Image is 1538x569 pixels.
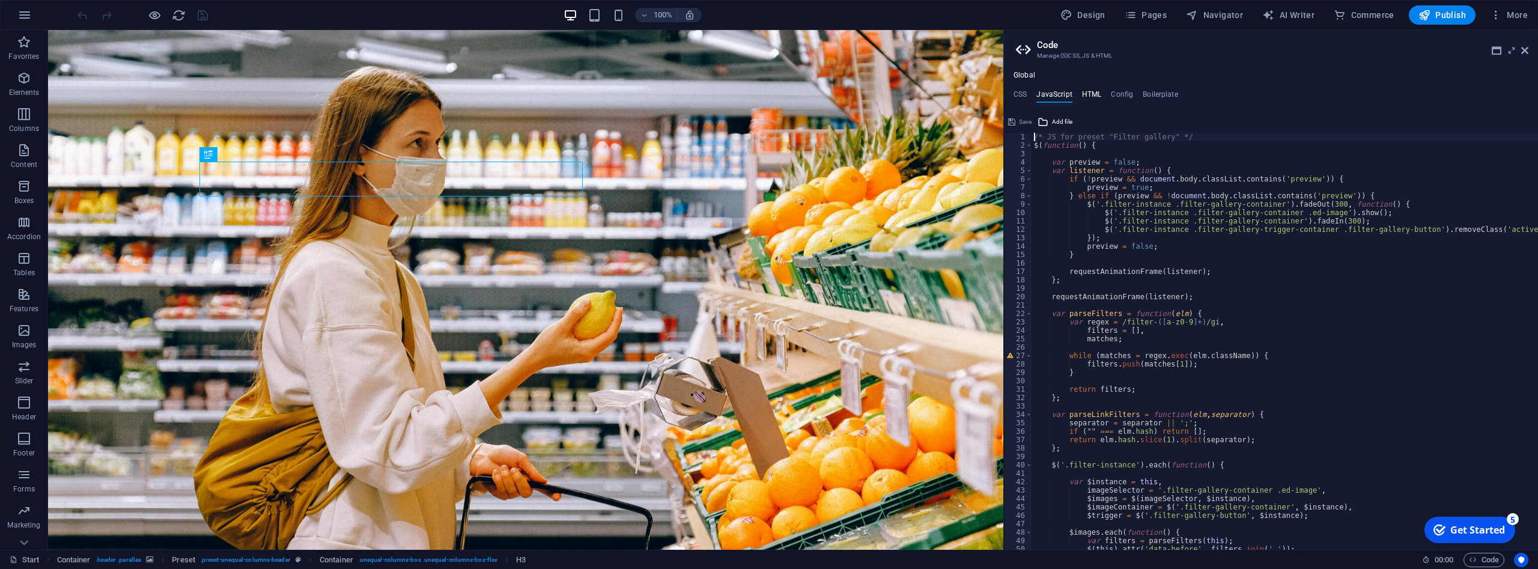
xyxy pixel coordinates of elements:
div: 39 [1005,452,1033,461]
span: 00 00 [1435,553,1453,567]
span: Publish [1418,9,1466,21]
p: Features [10,304,38,314]
div: 11 [1005,217,1033,225]
div: 22 [1005,309,1033,318]
button: Pages [1120,5,1172,25]
h4: JavaScript [1036,90,1072,103]
div: 28 [1005,360,1033,368]
span: Pages [1125,9,1167,21]
div: 27 [1005,351,1033,360]
i: This element contains a background [146,556,153,563]
span: Click to select. Double-click to edit [516,553,526,567]
div: 37 [1005,436,1033,444]
span: More [1490,9,1528,21]
button: reload [171,8,186,22]
button: AI Writer [1257,5,1319,25]
div: 5 [89,1,101,13]
span: Design [1060,9,1105,21]
button: Usercentrics [1514,553,1528,567]
span: . unequal-columns-box .unequal-columns-box-flex [358,553,497,567]
div: 17 [1005,267,1033,276]
p: Columns [9,124,39,133]
h4: CSS [1014,90,1027,103]
button: Design [1056,5,1110,25]
div: 15 [1005,251,1033,259]
h4: Config [1111,90,1133,103]
button: Publish [1409,5,1476,25]
div: 5 [1005,166,1033,175]
p: Elements [9,88,40,97]
div: 32 [1005,394,1033,402]
h4: HTML [1082,90,1102,103]
span: Add file [1052,115,1072,129]
div: 1 [1005,133,1033,141]
button: 100% [635,8,678,22]
div: 50 [1005,545,1033,553]
div: 46 [1005,511,1033,520]
div: 24 [1005,326,1033,335]
div: 19 [1005,284,1033,293]
span: . preset-unequal-columns-header [200,553,291,567]
div: 45 [1005,503,1033,511]
p: Forms [13,484,35,494]
p: Images [12,340,37,350]
div: 6 [1005,175,1033,183]
div: 30 [1005,377,1033,385]
div: 26 [1005,343,1033,351]
div: 8 [1005,192,1033,200]
div: 4 [1005,158,1033,166]
p: Slider [15,376,34,386]
div: 33 [1005,402,1033,410]
div: 13 [1005,234,1033,242]
div: 29 [1005,368,1033,377]
button: Commerce [1329,5,1399,25]
p: Boxes [14,196,34,205]
p: Tables [13,268,35,278]
div: 21 [1005,301,1033,309]
span: Click to select. Double-click to edit [172,553,195,567]
a: Click to cancel selection. Double-click to open Pages [10,553,40,567]
div: 12 [1005,225,1033,234]
div: 40 [1005,461,1033,469]
span: Click to select. Double-click to edit [57,553,91,567]
span: AI Writer [1262,9,1315,21]
div: 7 [1005,183,1033,192]
p: Footer [13,448,35,458]
div: 2 [1005,141,1033,150]
div: 18 [1005,276,1033,284]
h2: Code [1037,40,1528,50]
div: Get Started 5 items remaining, 0% complete [7,5,97,31]
div: 38 [1005,444,1033,452]
span: Code [1469,553,1499,567]
p: Favorites [8,52,39,61]
nav: breadcrumb [57,553,526,567]
div: 31 [1005,385,1033,394]
div: 48 [1005,528,1033,537]
h3: Manage (S)CSS, JS & HTML [1037,50,1504,61]
div: 16 [1005,259,1033,267]
div: 14 [1005,242,1033,251]
div: 20 [1005,293,1033,301]
div: 49 [1005,537,1033,545]
div: 47 [1005,520,1033,528]
span: Click to select. Double-click to edit [320,553,353,567]
p: Accordion [7,232,41,242]
i: On resize automatically adjust zoom level to fit chosen device. [684,10,695,20]
button: More [1485,5,1533,25]
h4: Global [1014,71,1035,81]
h4: Boilerplate [1143,90,1178,103]
p: Header [12,412,36,422]
button: Code [1464,553,1504,567]
span: Navigator [1186,9,1243,21]
div: 10 [1005,208,1033,217]
button: Navigator [1181,5,1248,25]
div: 23 [1005,318,1033,326]
button: Click here to leave preview mode and continue editing [147,8,162,22]
p: Marketing [7,520,40,530]
h6: 100% [653,8,672,22]
span: Commerce [1334,9,1394,21]
i: Reload page [172,8,186,22]
div: Get Started [32,11,87,25]
span: : [1443,555,1445,564]
div: 43 [1005,486,1033,494]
